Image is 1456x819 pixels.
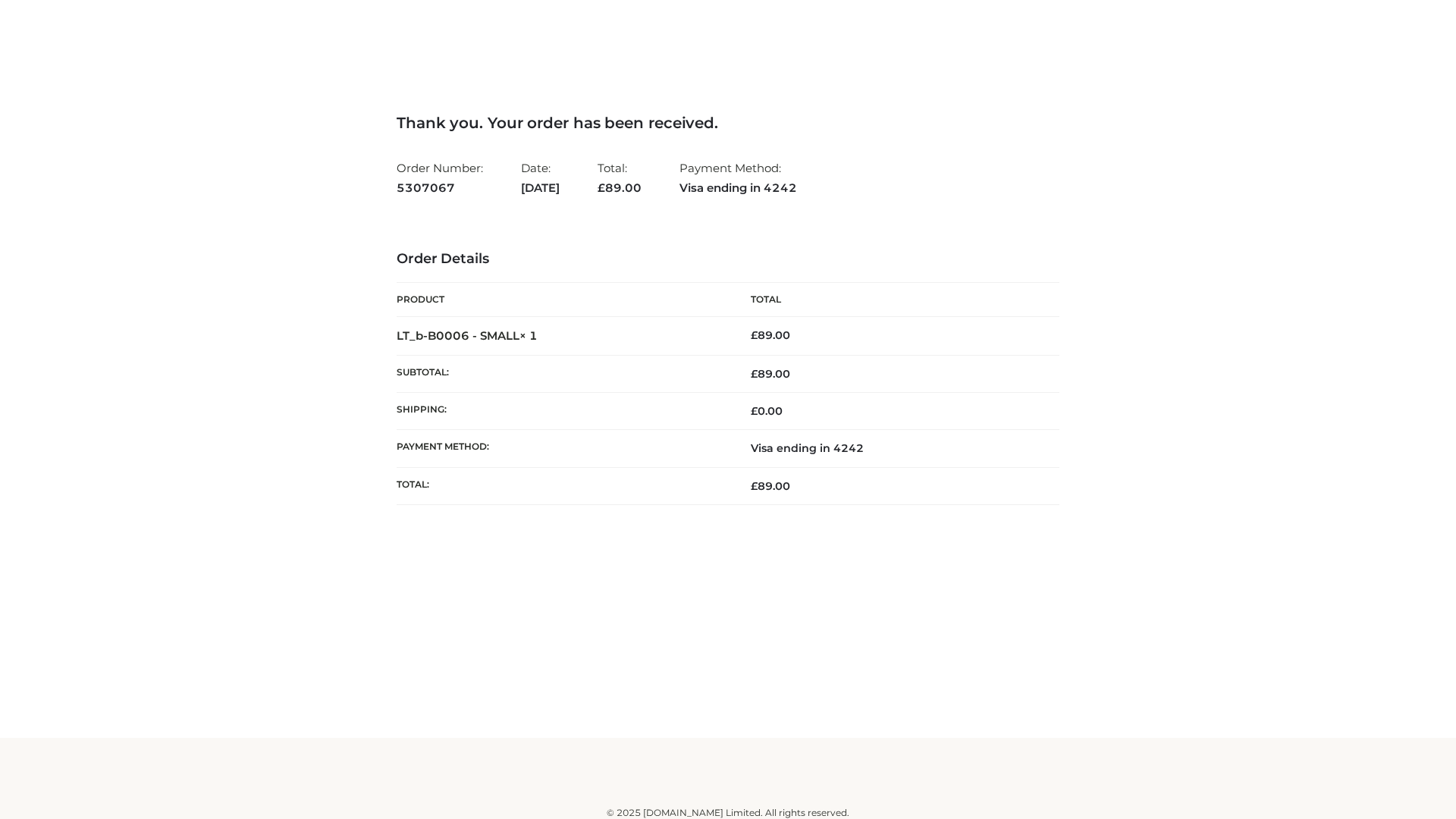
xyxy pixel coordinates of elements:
th: Payment method: [397,430,728,467]
li: Order Number: [397,155,483,201]
span: 89.00 [598,180,642,195]
th: Product [397,283,728,317]
th: Total [728,283,1059,317]
span: £ [751,404,758,418]
span: £ [598,180,605,195]
th: Shipping: [397,393,728,430]
th: Subtotal: [397,355,728,392]
span: 89.00 [751,367,790,381]
span: £ [751,479,758,493]
li: Total: [598,155,642,201]
bdi: 89.00 [751,328,790,342]
span: £ [751,328,758,342]
h3: Thank you. Your order has been received. [397,114,1059,132]
span: £ [751,367,758,381]
span: 89.00 [751,479,790,493]
strong: 5307067 [397,178,483,198]
strong: [DATE] [521,178,560,198]
bdi: 0.00 [751,404,783,418]
td: Visa ending in 4242 [728,430,1059,467]
h3: Order Details [397,251,1059,268]
strong: × 1 [519,328,538,343]
li: Date: [521,155,560,201]
strong: Visa ending in 4242 [679,178,797,198]
strong: LT_b-B0006 - SMALL [397,328,538,343]
li: Payment Method: [679,155,797,201]
th: Total: [397,467,728,504]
